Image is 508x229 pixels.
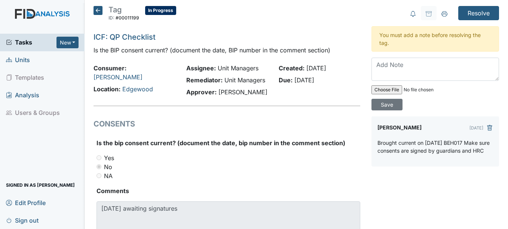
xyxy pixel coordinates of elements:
[122,85,153,93] a: Edgewood
[108,5,122,14] span: Tag
[104,162,112,171] label: No
[458,6,499,20] input: Resolve
[6,214,39,226] span: Sign out
[186,64,216,72] strong: Assignee:
[186,76,223,84] strong: Remediator:
[56,37,79,48] button: New
[469,125,483,131] small: [DATE]
[224,76,265,84] span: Unit Managers
[371,26,499,52] div: You must add a note before resolving the tag.
[94,85,120,93] strong: Location:
[97,186,360,195] strong: Comments
[6,54,30,66] span: Units
[116,15,139,21] span: #00011199
[186,88,217,96] strong: Approver:
[377,139,493,155] p: Brought current on [DATE] BEH017 Make sure consents are signed by guardians and HRC
[145,6,176,15] span: In Progress
[218,88,267,96] span: [PERSON_NAME]
[94,46,360,55] p: Is the BIP consent current? (document the date, BIP number in the comment section)
[94,73,143,81] a: [PERSON_NAME]
[94,33,156,42] a: ICF: QP Checklist
[97,164,101,169] input: No
[6,197,46,208] span: Edit Profile
[6,179,75,191] span: Signed in as [PERSON_NAME]
[279,64,305,72] strong: Created:
[371,99,403,110] input: Save
[218,64,258,72] span: Unit Managers
[104,153,114,162] label: Yes
[108,15,114,21] span: ID:
[94,118,360,129] h1: CONSENTS
[104,171,113,180] label: NA
[94,64,126,72] strong: Consumer:
[97,138,345,147] label: Is the bip consent current? (document the date, bip number in the comment section)
[377,122,422,133] label: [PERSON_NAME]
[306,64,326,72] span: [DATE]
[279,76,293,84] strong: Due:
[6,38,56,47] a: Tasks
[97,155,101,160] input: Yes
[294,76,314,84] span: [DATE]
[97,173,101,178] input: NA
[6,89,39,101] span: Analysis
